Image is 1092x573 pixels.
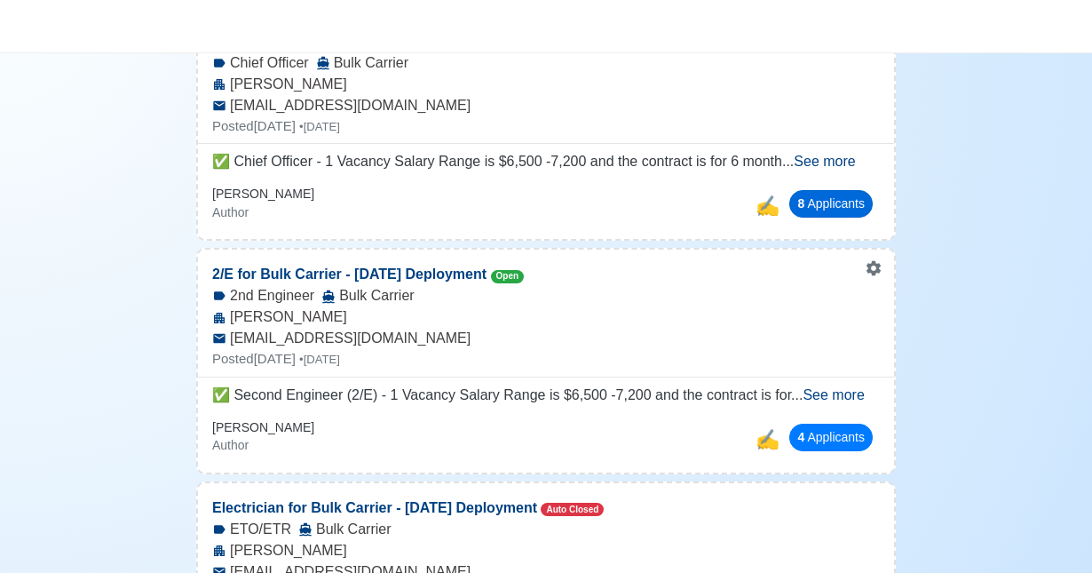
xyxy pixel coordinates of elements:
div: [EMAIL_ADDRESS][DOMAIN_NAME] [198,328,894,349]
button: 8 Applicants [789,190,873,218]
div: Bulk Carrier [298,519,391,540]
small: • [DATE] [299,353,340,366]
h6: [PERSON_NAME] [212,420,314,435]
div: Bulk Carrier [321,285,414,306]
small: • [DATE] [299,120,340,133]
button: Magsaysay [14,1,16,52]
div: Bulk Carrier [316,52,408,74]
p: 2/E for Bulk Carrier - [DATE] Deployment [198,250,538,285]
p: Electrician for Bulk Carrier - [DATE] Deployment [198,483,618,519]
span: ... [791,387,865,402]
span: ETO/ETR [230,519,291,540]
span: ✅ Second Engineer (2/E) - 1 Vacancy Salary Range is $6,500 -7,200 and the contract is for [212,387,791,402]
span: ... [782,154,856,169]
span: 2nd Engineer [230,285,314,306]
button: copy [751,187,782,225]
button: 4 Applicants [789,424,873,451]
span: ✅ Chief Officer - 1 Vacancy Salary Range is $6,500 -7,200 and the contract is for 6 month [212,154,782,169]
span: Auto Closed [541,503,604,516]
div: Posted [DATE] [198,116,894,137]
span: copy [756,195,779,217]
span: 8 [797,196,804,211]
small: Author [212,438,249,452]
div: [PERSON_NAME] [198,306,894,328]
span: See more [794,154,855,169]
div: [EMAIL_ADDRESS][DOMAIN_NAME] [198,95,894,116]
span: Chief Officer [230,52,309,74]
span: Open [491,270,525,283]
div: [PERSON_NAME] [198,540,894,561]
span: 4 [797,430,804,444]
div: [PERSON_NAME] [198,74,894,95]
div: Posted [DATE] [198,349,894,370]
span: See more [803,387,864,402]
small: Author [212,205,249,219]
span: copy [756,428,779,450]
button: copy [751,420,782,458]
h6: [PERSON_NAME] [212,187,314,202]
